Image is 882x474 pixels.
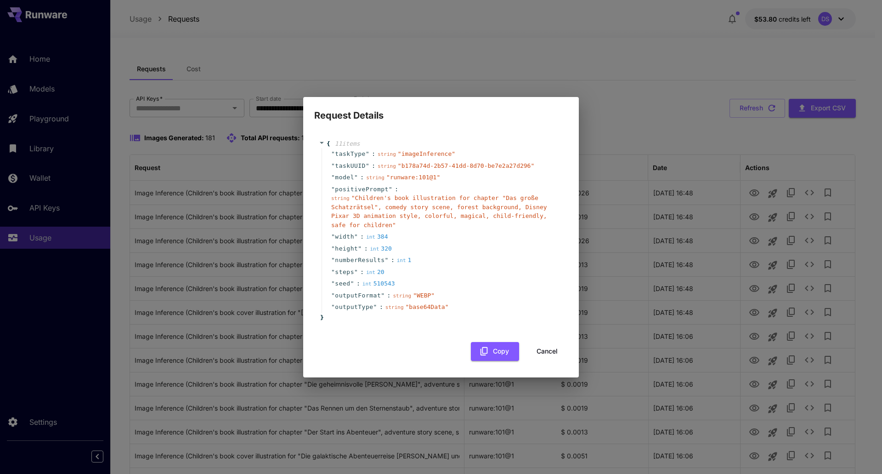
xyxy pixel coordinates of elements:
[303,97,579,123] h2: Request Details
[366,268,384,277] div: 20
[335,140,360,147] span: 11 item s
[331,162,335,169] span: "
[362,279,395,288] div: 510543
[381,292,384,299] span: "
[335,303,373,312] span: outputType
[331,194,547,228] span: " Children's book illustration for chapter "Das große Schatzrätsel", comedy story scene, forest b...
[335,279,350,288] span: seed
[366,232,388,241] div: 384
[335,291,381,300] span: outputFormat
[331,257,335,263] span: "
[335,232,354,241] span: width
[360,268,364,277] span: :
[397,256,412,265] div: 1
[471,342,519,361] button: Copy
[391,256,395,265] span: :
[386,174,440,181] span: " runware:101@1 "
[366,162,369,169] span: "
[366,269,375,275] span: int
[373,303,377,310] span: "
[358,245,362,252] span: "
[393,293,411,299] span: string
[398,162,534,169] span: " b178a74d-2b57-41dd-8d70-be7e2a27d296 "
[398,150,455,157] span: " imageInference "
[331,233,335,240] span: "
[366,150,369,157] span: "
[387,291,391,300] span: :
[331,280,335,287] span: "
[406,303,449,310] span: " base64Data "
[413,292,435,299] span: " WEBP "
[351,280,354,287] span: "
[366,234,375,240] span: int
[331,292,335,299] span: "
[354,233,358,240] span: "
[379,303,383,312] span: :
[335,161,366,171] span: taskUUID
[366,175,384,181] span: string
[335,149,366,159] span: taskType
[360,173,364,182] span: :
[319,313,324,322] span: }
[335,173,354,182] span: model
[354,174,358,181] span: "
[364,244,368,253] span: :
[331,150,335,157] span: "
[378,151,396,157] span: string
[395,185,398,194] span: :
[526,342,568,361] button: Cancel
[327,139,330,148] span: {
[389,186,392,193] span: "
[331,186,335,193] span: "
[335,244,358,253] span: height
[331,195,350,201] span: string
[331,245,335,252] span: "
[372,161,375,171] span: :
[335,185,389,194] span: positivePrompt
[372,149,375,159] span: :
[362,281,372,287] span: int
[385,257,389,263] span: "
[370,246,379,252] span: int
[335,256,384,265] span: numberResults
[360,232,364,241] span: :
[331,303,335,310] span: "
[370,244,391,253] div: 320
[378,163,396,169] span: string
[335,268,354,277] span: steps
[397,257,406,263] span: int
[356,279,360,288] span: :
[331,268,335,275] span: "
[354,268,358,275] span: "
[385,304,404,310] span: string
[331,174,335,181] span: "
